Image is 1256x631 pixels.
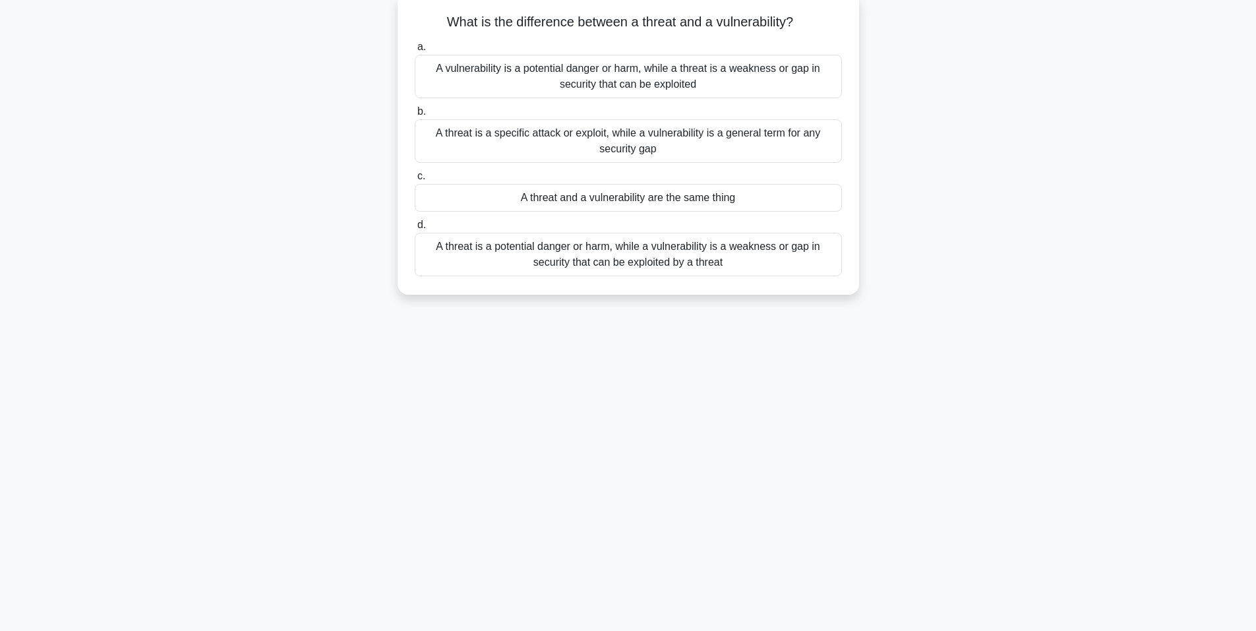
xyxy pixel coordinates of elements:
[417,41,426,52] span: a.
[413,14,843,31] h5: What is the difference between a threat and a vulnerability?
[417,219,426,230] span: d.
[415,233,842,276] div: A threat is a potential danger or harm, while a vulnerability is a weakness or gap in security th...
[415,119,842,163] div: A threat is a specific attack or exploit, while a vulnerability is a general term for any securit...
[415,55,842,98] div: A vulnerability is a potential danger or harm, while a threat is a weakness or gap in security th...
[417,170,425,181] span: c.
[417,105,426,117] span: b.
[415,184,842,212] div: A threat and a vulnerability are the same thing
